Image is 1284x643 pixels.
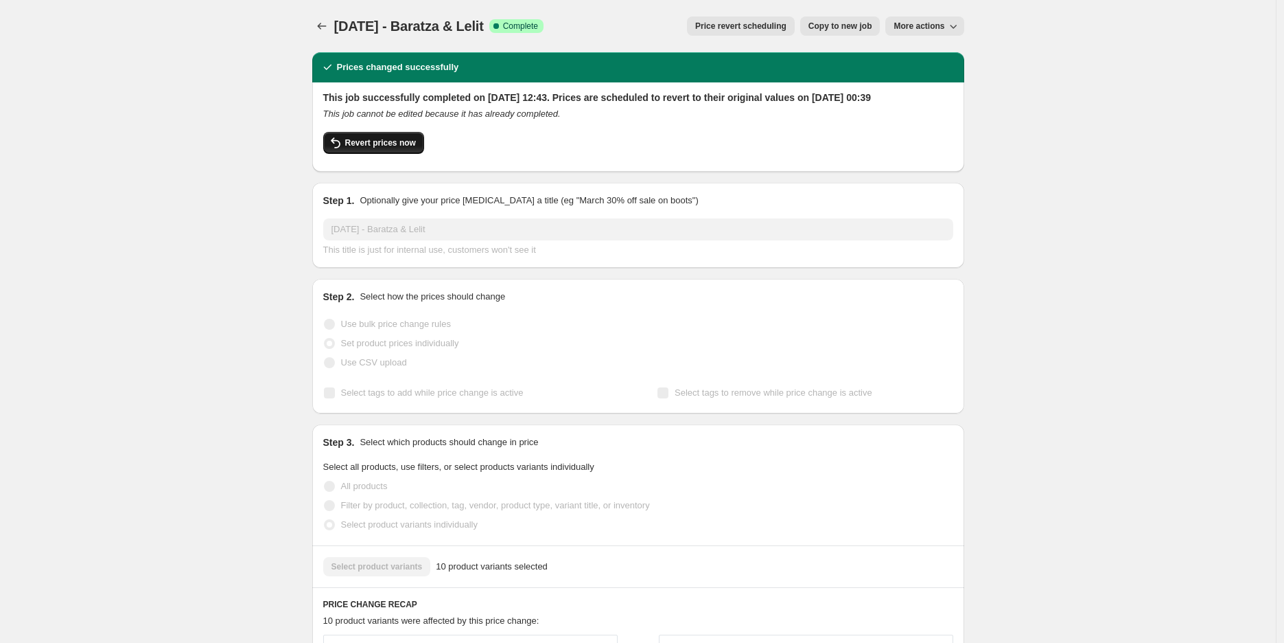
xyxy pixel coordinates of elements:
span: Select tags to add while price change is active [341,387,524,398]
span: Filter by product, collection, tag, vendor, product type, variant title, or inventory [341,500,650,510]
span: 10 product variants selected [436,560,548,574]
h2: Step 3. [323,436,355,449]
span: Select product variants individually [341,519,478,530]
i: This job cannot be edited because it has already completed. [323,109,561,119]
span: All products [341,481,388,491]
button: Copy to new job [800,16,880,36]
h2: Step 1. [323,194,355,207]
button: Revert prices now [323,132,424,154]
input: 30% off holiday sale [323,218,953,240]
span: Complete [503,21,538,32]
span: More actions [894,21,944,32]
p: Select how the prices should change [360,290,505,304]
button: Price revert scheduling [687,16,795,36]
button: Price change jobs [312,16,331,36]
h2: Step 2. [323,290,355,304]
p: Optionally give your price [MEDICAL_DATA] a title (eg "March 30% off sale on boots") [360,194,698,207]
span: Price revert scheduling [695,21,786,32]
span: Set product prices individually [341,338,459,348]
h6: PRICE CHANGE RECAP [323,599,953,610]
span: Select all products, use filters, or select products variants individually [323,462,594,472]
button: More actions [885,16,964,36]
span: Copy to new job [808,21,872,32]
span: 10 product variants were affected by this price change: [323,616,539,626]
span: This title is just for internal use, customers won't see it [323,245,536,255]
span: Use bulk price change rules [341,319,451,329]
span: [DATE] - Baratza & Lelit [334,19,484,34]
h2: Prices changed successfully [337,60,459,74]
span: Use CSV upload [341,357,407,368]
span: Revert prices now [345,137,416,148]
h2: This job successfully completed on [DATE] 12:43. Prices are scheduled to revert to their original... [323,91,953,104]
p: Select which products should change in price [360,436,538,449]
span: Select tags to remove while price change is active [675,387,872,398]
